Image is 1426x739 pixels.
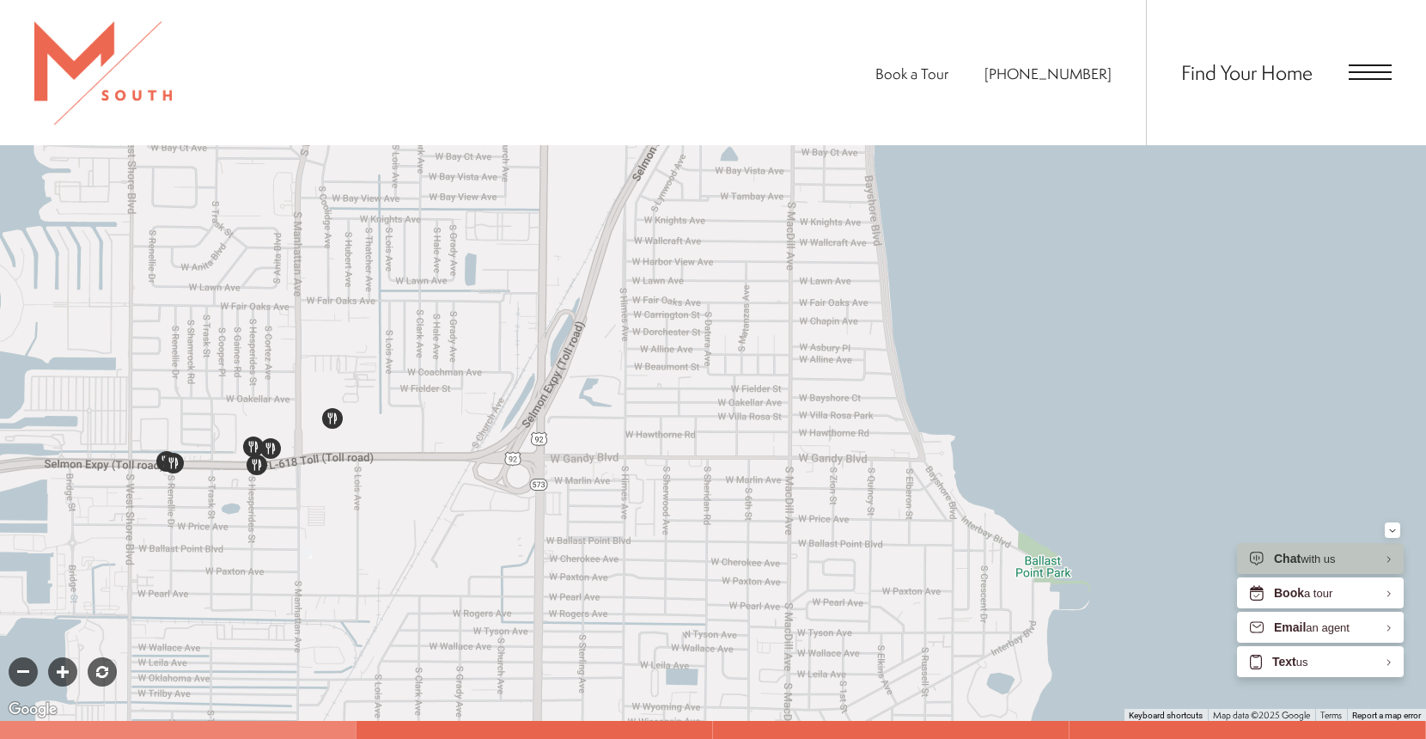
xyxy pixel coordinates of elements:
img: Google [4,699,61,721]
div: Property location [302,548,312,559]
div: Click to view details [156,451,177,472]
button: Keyboard shortcuts [1129,710,1203,722]
button: Open Menu [1349,64,1392,80]
a: Open this area in Google Maps (opens a new window) [4,699,61,721]
a: Find Your Home [1181,58,1313,86]
span: [PHONE_NUMBER] [984,64,1112,83]
div: Click to view details [322,408,343,429]
a: Call Us at 813-570-8014 [984,64,1112,83]
div: Click to view details [260,438,281,459]
img: MSouth [34,21,172,125]
a: Book a Tour [875,64,948,83]
div: Click to view details [163,453,184,473]
span: Map data ©2025 Google [1213,709,1310,721]
div: Click to view details [247,455,267,475]
a: Terms [1320,709,1342,721]
a: Report a map error [1352,711,1421,720]
div: Click to view details [243,437,264,457]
